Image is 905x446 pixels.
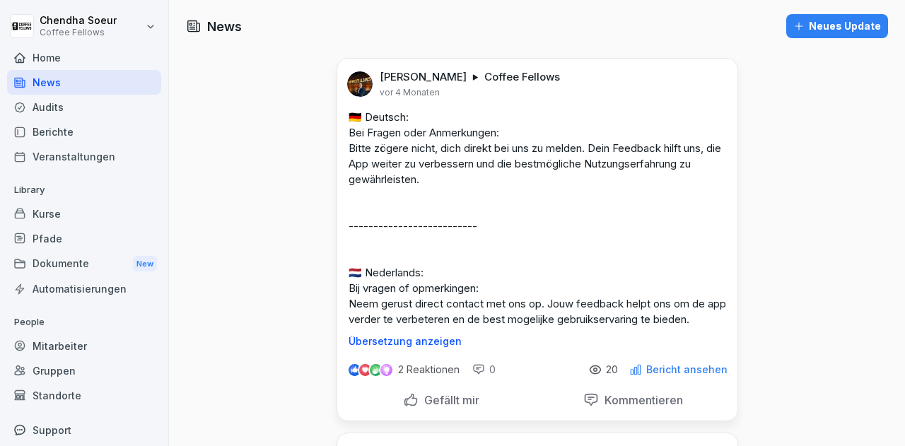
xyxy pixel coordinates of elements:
[347,71,373,97] img: b5snj1uidopgfvgffwj2cbco.png
[7,119,161,144] a: Berichte
[7,70,161,95] a: News
[7,251,161,277] a: DokumenteNew
[7,358,161,383] a: Gruppen
[133,256,157,272] div: New
[484,70,560,84] p: Coffee Fellows
[380,87,440,98] p: vor 4 Monaten
[7,418,161,442] div: Support
[7,45,161,70] a: Home
[360,365,370,375] img: love
[349,364,360,375] img: like
[7,334,161,358] a: Mitarbeiter
[599,393,683,407] p: Kommentieren
[793,18,881,34] div: Neues Update
[7,383,161,408] a: Standorte
[398,364,460,375] p: 2 Reaktionen
[7,276,161,301] a: Automatisierungen
[380,70,467,84] p: [PERSON_NAME]
[349,336,726,347] p: Übersetzung anzeigen
[7,179,161,201] p: Library
[472,363,496,377] div: 0
[7,251,161,277] div: Dokumente
[7,95,161,119] a: Audits
[380,363,392,376] img: inspiring
[40,15,117,27] p: Chendha Soeur
[370,364,382,376] img: celebrate
[7,144,161,169] a: Veranstaltungen
[207,17,242,36] h1: News
[7,226,161,251] a: Pfade
[7,201,161,226] a: Kurse
[7,311,161,334] p: People
[646,364,728,375] p: Bericht ansehen
[349,110,726,327] p: 🇩🇪 Deutsch: Bei Fragen oder Anmerkungen: Bitte zögere nicht, dich direkt bei uns zu melden. Dein ...
[606,364,618,375] p: 20
[40,28,117,37] p: Coffee Fellows
[419,393,479,407] p: Gefällt mir
[786,14,888,38] button: Neues Update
